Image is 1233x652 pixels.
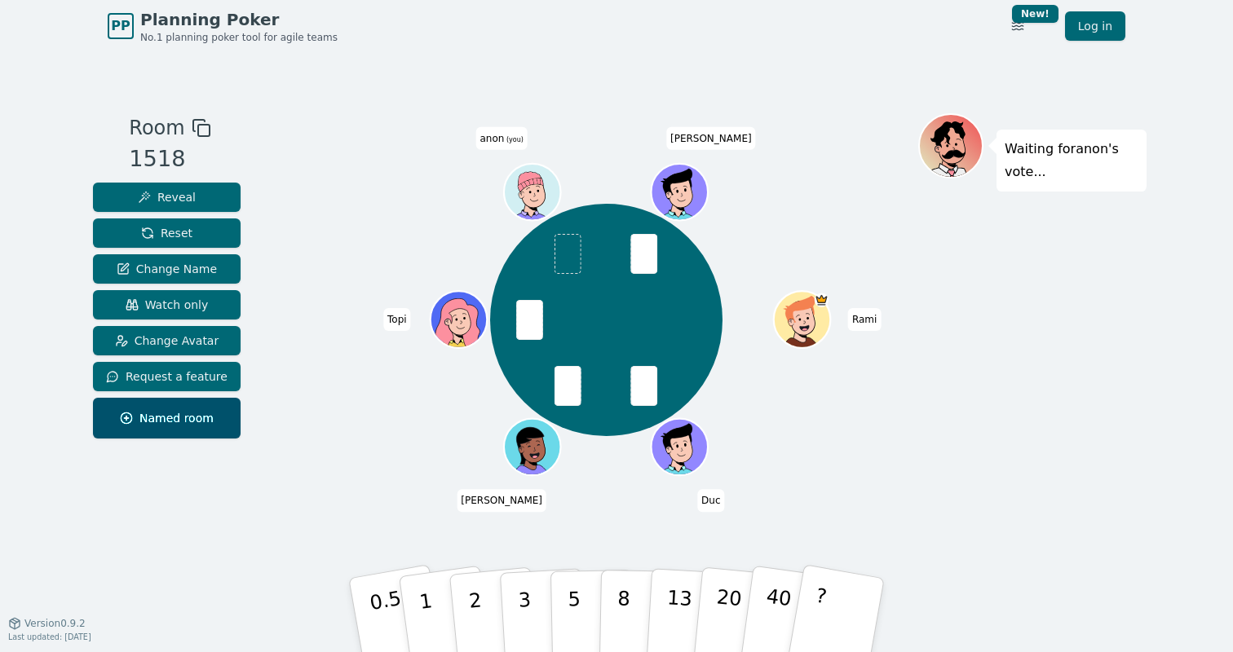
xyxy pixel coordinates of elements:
[93,326,241,355] button: Change Avatar
[93,183,241,212] button: Reveal
[108,8,338,44] a: PPPlanning PokerNo.1 planning poker tool for agile teams
[126,297,209,313] span: Watch only
[138,189,196,205] span: Reveal
[111,16,130,36] span: PP
[1012,5,1058,23] div: New!
[24,617,86,630] span: Version 0.9.2
[129,113,184,143] span: Room
[1065,11,1125,41] a: Log in
[93,254,241,284] button: Change Name
[697,490,724,513] span: Click to change your name
[93,398,241,438] button: Named room
[117,261,217,277] span: Change Name
[475,127,527,150] span: Click to change your name
[815,293,829,307] span: Rami is the host
[8,617,86,630] button: Version0.9.2
[93,362,241,391] button: Request a feature
[1003,11,1032,41] button: New!
[8,632,91,641] span: Last updated: [DATE]
[106,368,228,385] span: Request a feature
[93,218,241,248] button: Reset
[120,410,214,426] span: Named room
[848,308,881,331] span: Click to change your name
[93,290,241,319] button: Watch only
[140,8,338,31] span: Planning Poker
[666,127,756,150] span: Click to change your name
[140,31,338,44] span: No.1 planning poker tool for agile teams
[129,143,210,176] div: 1518
[504,136,524,143] span: (you)
[141,225,192,241] span: Reset
[115,333,219,349] span: Change Avatar
[1005,138,1138,183] p: Waiting for anon 's vote...
[383,308,411,331] span: Click to change your name
[457,490,546,513] span: Click to change your name
[506,165,559,218] button: Click to change your avatar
